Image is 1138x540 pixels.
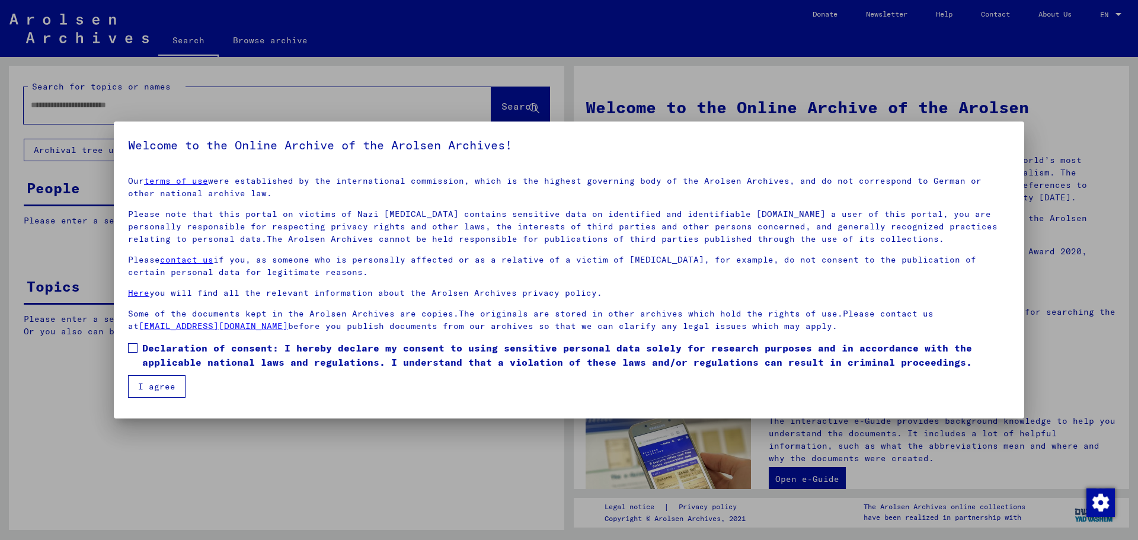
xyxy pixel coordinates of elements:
img: Change consent [1086,488,1115,517]
p: you will find all the relevant information about the Arolsen Archives privacy policy. [128,287,1010,299]
p: Please if you, as someone who is personally affected or as a relative of a victim of [MEDICAL_DAT... [128,254,1010,279]
a: [EMAIL_ADDRESS][DOMAIN_NAME] [139,321,288,331]
p: Please note that this portal on victims of Nazi [MEDICAL_DATA] contains sensitive data on identif... [128,208,1010,245]
p: Our were established by the international commission, which is the highest governing body of the ... [128,175,1010,200]
a: contact us [160,254,213,265]
div: Change consent [1086,488,1114,516]
button: I agree [128,375,186,398]
h5: Welcome to the Online Archive of the Arolsen Archives! [128,136,1010,155]
p: Some of the documents kept in the Arolsen Archives are copies.The originals are stored in other a... [128,308,1010,333]
span: Declaration of consent: I hereby declare my consent to using sensitive personal data solely for r... [142,341,1010,369]
a: terms of use [144,175,208,186]
a: Here [128,287,149,298]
